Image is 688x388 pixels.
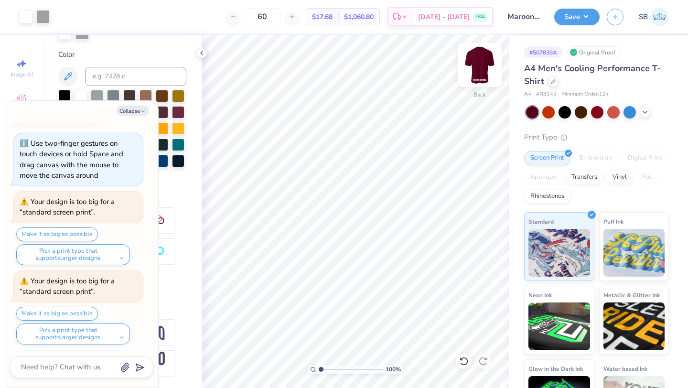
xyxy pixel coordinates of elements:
[312,12,333,22] span: $17.68
[528,290,552,300] span: Neon Ink
[20,197,115,217] div: Your design is too big for a “standard screen print”.
[573,151,619,165] div: Embroidery
[528,364,583,374] span: Glow in the Dark Ink
[603,364,647,374] span: Water based Ink
[117,106,149,116] button: Collapse
[622,151,668,165] div: Digital Print
[536,90,557,98] span: # N3142
[473,90,486,99] div: Back
[524,132,669,143] div: Print Type
[16,307,98,321] button: Make it as big as possible
[85,67,186,86] input: e.g. 7428 c
[11,71,33,78] span: Image AI
[603,229,665,277] img: Puff Ink
[244,8,281,25] input: – –
[554,9,600,25] button: Save
[418,12,470,22] span: [DATE] - [DATE]
[500,7,547,26] input: Untitled Design
[639,8,669,26] a: SB
[603,216,623,226] span: Puff Ink
[636,170,658,184] div: Foil
[528,229,590,277] img: Standard
[561,90,609,98] span: Minimum Order: 12 +
[524,151,570,165] div: Screen Print
[20,276,115,297] div: Your design is too big for a “standard screen print”.
[386,365,401,374] span: 100 %
[461,46,499,84] img: Back
[16,227,98,241] button: Make it as big as possible
[606,170,633,184] div: Vinyl
[650,8,669,26] img: Stephanie Bilsky
[524,63,661,87] span: A4 Men's Cooling Performance T-Shirt
[603,302,665,350] img: Metallic & Glitter Ink
[528,216,554,226] span: Standard
[16,323,130,345] button: Pick a print type that supportslarger designs.
[475,13,485,20] span: FREE
[58,49,186,60] div: Color
[524,46,562,58] div: # 507839A
[344,12,374,22] span: $1,060.80
[639,11,648,22] span: SB
[16,244,130,265] button: Pick a print type that supportslarger designs.
[567,46,621,58] div: Original Proof
[524,90,531,98] span: A4
[603,290,660,300] span: Metallic & Glitter Ink
[565,170,603,184] div: Transfers
[524,170,562,184] div: Applique
[524,189,570,204] div: Rhinestones
[528,302,590,350] img: Neon Ink
[20,139,123,181] div: Use two-finger gestures on touch devices or hold Space and drag canvas with the mouse to move the...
